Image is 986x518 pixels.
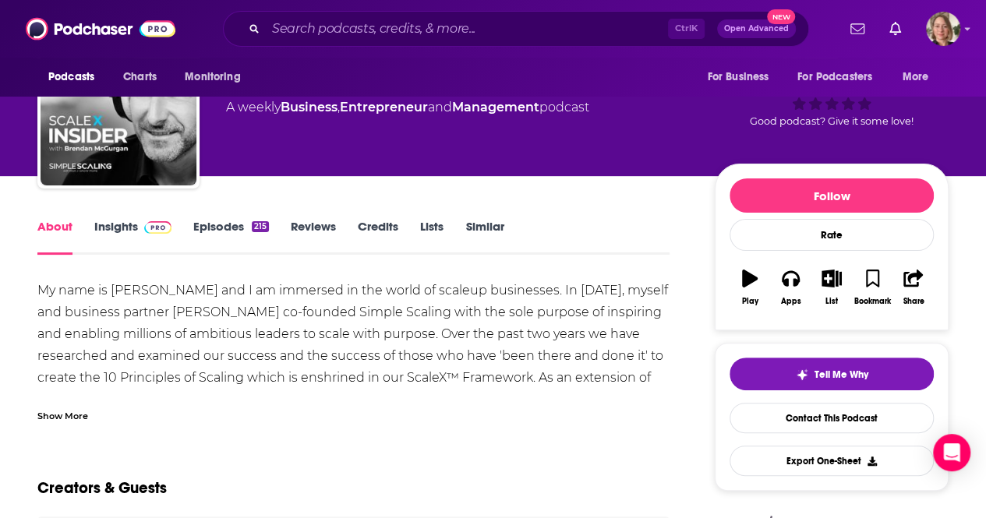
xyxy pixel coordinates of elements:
[358,219,398,255] a: Credits
[825,297,838,306] div: List
[926,12,960,46] button: Show profile menu
[707,66,769,88] span: For Business
[730,446,934,476] button: Export One-Sheet
[730,178,934,213] button: Follow
[37,219,72,255] a: About
[854,297,891,306] div: Bookmark
[226,98,589,117] div: A weekly podcast
[781,297,801,306] div: Apps
[48,66,94,88] span: Podcasts
[892,62,949,92] button: open menu
[717,19,796,38] button: Open AdvancedNew
[338,100,340,115] span: ,
[730,358,934,390] button: tell me why sparkleTell Me Why
[266,16,668,41] input: Search podcasts, credits, & more...
[724,25,789,33] span: Open Advanced
[770,259,811,315] button: Apps
[730,219,934,251] div: Rate
[811,259,852,315] button: List
[750,115,914,127] span: Good podcast? Give it some love!
[123,66,157,88] span: Charts
[852,259,892,315] button: Bookmark
[797,66,872,88] span: For Podcasters
[465,219,504,255] a: Similar
[926,12,960,46] span: Logged in as AriFortierPr
[796,368,808,381] img: tell me why sparkle
[883,16,907,42] a: Show notifications dropdown
[94,219,171,255] a: InsightsPodchaser Pro
[452,100,539,115] a: Management
[252,221,269,232] div: 215
[144,221,171,234] img: Podchaser Pro
[742,297,758,306] div: Play
[185,66,240,88] span: Monitoring
[730,403,934,433] a: Contact This Podcast
[193,219,269,255] a: Episodes215
[340,100,428,115] a: Entrepreneur
[668,19,705,39] span: Ctrl K
[291,219,336,255] a: Reviews
[281,100,338,115] a: Business
[815,368,868,381] span: Tell Me Why
[41,30,196,185] img: ScaleX™ Insider Podcast
[730,259,770,315] button: Play
[787,62,895,92] button: open menu
[844,16,871,42] a: Show notifications dropdown
[174,62,260,92] button: open menu
[903,66,929,88] span: More
[113,62,166,92] a: Charts
[37,478,167,498] h2: Creators & Guests
[420,219,444,255] a: Lists
[696,62,788,92] button: open menu
[223,11,809,47] div: Search podcasts, credits, & more...
[37,62,115,92] button: open menu
[428,100,452,115] span: and
[933,434,970,471] div: Open Intercom Messenger
[926,12,960,46] img: User Profile
[767,9,795,24] span: New
[903,297,924,306] div: Share
[893,259,934,315] button: Share
[26,14,175,44] img: Podchaser - Follow, Share and Rate Podcasts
